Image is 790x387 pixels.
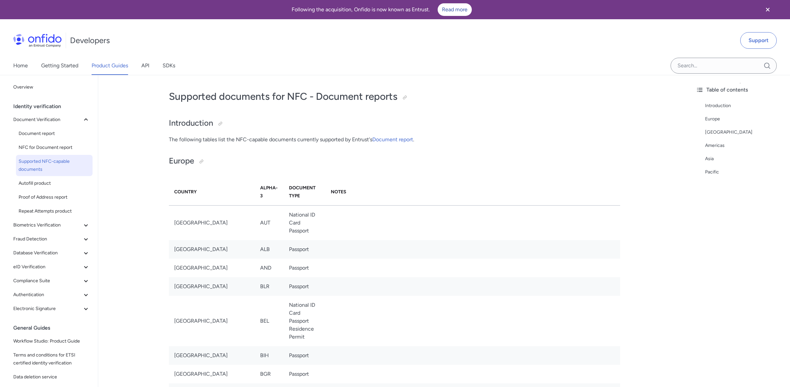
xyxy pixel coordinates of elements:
[169,156,620,167] h2: Europe
[284,365,325,383] td: Passport
[13,373,90,381] span: Data deletion service
[13,321,95,335] div: General Guides
[13,277,82,285] span: Compliance Suite
[16,155,93,176] a: Supported NFC-capable documents
[255,240,284,259] td: ALB
[8,3,755,16] div: Following the acquisition, Onfido is now known as Entrust.
[284,240,325,259] td: Passport
[41,56,78,75] a: Getting Started
[169,296,255,346] td: [GEOGRAPHIC_DATA]
[438,3,472,16] a: Read more
[13,100,95,113] div: Identity verification
[13,351,90,367] span: Terms and conditions for ETSI certified identity verification
[331,189,346,195] strong: Notes
[11,260,93,274] button: eID Verification
[740,32,777,49] a: Support
[372,136,413,143] a: Document report
[13,249,82,257] span: Database Verification
[764,6,772,14] svg: Close banner
[13,83,90,91] span: Overview
[255,365,284,383] td: BGR
[705,115,785,123] a: Europe
[169,259,255,277] td: [GEOGRAPHIC_DATA]
[255,346,284,365] td: BIH
[169,240,255,259] td: [GEOGRAPHIC_DATA]
[169,277,255,296] td: [GEOGRAPHIC_DATA]
[13,221,82,229] span: Biometrics Verification
[11,232,93,246] button: Fraud Detection
[284,277,325,296] td: Passport
[671,58,777,74] input: Onfido search input field
[13,263,82,271] span: eID Verification
[11,302,93,315] button: Electronic Signature
[705,168,785,176] a: Pacific
[19,179,90,187] span: Autofill product
[19,193,90,201] span: Proof of Address report
[169,90,620,103] h1: Supported documents for NFC - Document reports
[13,291,82,299] span: Authentication
[705,128,785,136] a: [GEOGRAPHIC_DATA]
[174,189,197,195] strong: Country
[11,219,93,232] button: Biometrics Verification
[19,130,90,138] span: Document report
[70,35,110,46] h1: Developers
[705,155,785,163] a: Asia
[11,246,93,260] button: Database Verification
[284,205,325,240] td: National ID Card Passport
[11,370,93,384] a: Data deletion service
[13,337,90,345] span: Workflow Studio: Product Guide
[11,274,93,288] button: Compliance Suite
[11,288,93,301] button: Authentication
[255,259,284,277] td: AND
[11,349,93,370] a: Terms and conditions for ETSI certified identity verification
[289,185,316,199] strong: Document Type
[169,365,255,383] td: [GEOGRAPHIC_DATA]
[19,207,90,215] span: Repeat Attempts product
[696,86,785,94] div: Table of contents
[169,136,620,144] p: The following tables list the NFC-capable documents currently supported by Entrust's .
[16,177,93,190] a: Autofill product
[705,102,785,110] a: Introduction
[11,81,93,94] a: Overview
[13,56,28,75] a: Home
[255,296,284,346] td: BEL
[16,205,93,218] a: Repeat Attempts product
[16,191,93,204] a: Proof of Address report
[169,118,620,129] h2: Introduction
[284,296,325,346] td: National ID Card Passport Residence Permit
[13,34,62,47] img: Onfido Logo
[255,277,284,296] td: BLR
[169,205,255,240] td: [GEOGRAPHIC_DATA]
[19,158,90,173] span: Supported NFC-capable documents
[13,235,82,243] span: Fraud Detection
[16,141,93,154] a: NFC for Document report
[705,142,785,150] a: Americas
[11,335,93,348] a: Workflow Studio: Product Guide
[163,56,175,75] a: SDKs
[92,56,128,75] a: Product Guides
[284,346,325,365] td: Passport
[284,259,325,277] td: Passport
[260,185,278,199] strong: Alpha-3
[13,116,82,124] span: Document Verification
[141,56,149,75] a: API
[755,1,780,18] button: Close banner
[16,127,93,140] a: Document report
[11,113,93,126] button: Document Verification
[169,346,255,365] td: [GEOGRAPHIC_DATA]
[19,144,90,152] span: NFC for Document report
[13,305,82,313] span: Electronic Signature
[255,205,284,240] td: AUT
